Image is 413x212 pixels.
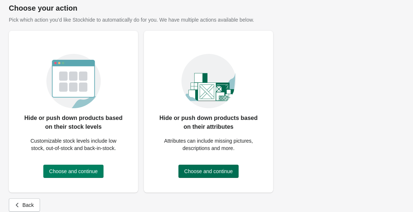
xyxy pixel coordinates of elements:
[23,114,123,131] p: Hide or push down products based on their stock levels
[9,4,404,12] h1: Choose your action
[22,202,34,208] span: Back
[181,45,236,109] img: attributes_card_image-afb7489f.png
[46,45,101,109] img: oz8X1bshQIS0xf8BoWVbRJtq3d8AAAAASUVORK5CYII=
[9,198,40,212] button: Back
[178,165,239,178] button: Choose and continue
[9,17,254,23] span: Pick which action you’d like Stockhide to automatically do for you. We have multiple actions avai...
[23,137,123,152] p: Customizable stock levels include low stock, out-of-stock and back-in-stock.
[49,168,98,174] span: Choose and continue
[184,168,233,174] span: Choose and continue
[159,137,258,152] p: Attributes can include missing pictures, descriptions and more.
[43,165,104,178] button: Choose and continue
[159,114,258,131] p: Hide or push down products based on their attributes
